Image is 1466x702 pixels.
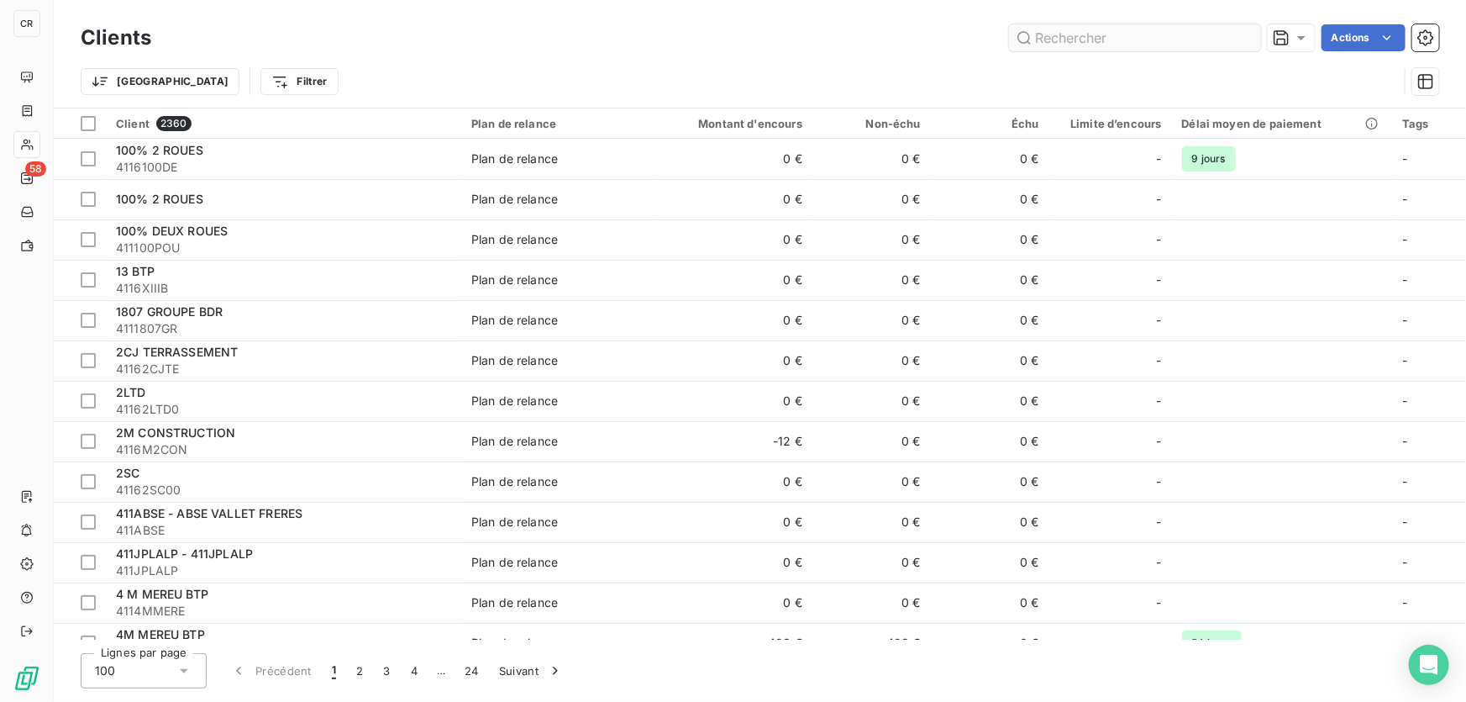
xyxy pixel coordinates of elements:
[1157,473,1162,490] span: -
[812,502,931,542] td: 0 €
[116,425,235,440] span: 2M CONSTRUCTION
[471,312,558,329] div: Plan de relance
[812,300,931,340] td: 0 €
[654,260,812,300] td: 0 €
[116,117,150,130] span: Client
[812,260,931,300] td: 0 €
[931,219,1049,260] td: 0 €
[931,462,1049,502] td: 0 €
[116,361,451,377] span: 41162CJTE
[931,179,1049,219] td: 0 €
[654,219,812,260] td: 0 €
[1402,515,1407,529] span: -
[812,462,931,502] td: 0 €
[1322,24,1406,51] button: Actions
[428,657,455,684] span: …
[471,150,558,167] div: Plan de relance
[401,653,428,689] button: 4
[116,546,253,561] span: 411JPLALP - 411JPLALP
[156,116,192,131] span: 2360
[1157,594,1162,611] span: -
[1402,313,1407,327] span: -
[654,542,812,583] td: 0 €
[116,224,228,238] span: 100% DEUX ROUES
[1402,595,1407,610] span: -
[1402,272,1407,287] span: -
[654,381,812,421] td: 0 €
[1157,433,1162,450] span: -
[931,623,1049,663] td: 0 €
[931,139,1049,179] td: 0 €
[95,662,115,679] span: 100
[1157,150,1162,167] span: -
[116,562,451,579] span: 411JPLALP
[81,68,239,95] button: [GEOGRAPHIC_DATA]
[941,117,1039,130] div: Échu
[471,272,558,288] div: Plan de relance
[654,421,812,462] td: -12 €
[260,68,338,95] button: Filtrer
[1157,514,1162,530] span: -
[1402,434,1407,448] span: -
[654,502,812,542] td: 0 €
[654,300,812,340] td: 0 €
[1182,117,1383,130] div: Délai moyen de paiement
[116,522,451,539] span: 411ABSE
[322,653,346,689] button: 1
[116,506,302,520] span: 411ABSE - ABSE VALLET FRERES
[1402,192,1407,206] span: -
[116,482,451,499] span: 41162SC00
[116,264,155,278] span: 13 BTP
[116,320,451,337] span: 4111807GR
[1157,352,1162,369] span: -
[1182,631,1242,656] span: 54 jours
[812,381,931,421] td: 0 €
[931,300,1049,340] td: 0 €
[471,231,558,248] div: Plan de relance
[1157,191,1162,208] span: -
[471,352,558,369] div: Plan de relance
[931,381,1049,421] td: 0 €
[1402,393,1407,408] span: -
[1059,117,1162,130] div: Limite d’encours
[116,143,203,157] span: 100% 2 ROUES
[664,117,802,130] div: Montant d'encours
[1157,272,1162,288] span: -
[1182,146,1236,172] span: 9 jours
[931,340,1049,381] td: 0 €
[471,473,558,490] div: Plan de relance
[812,542,931,583] td: 0 €
[1157,635,1162,652] span: -
[471,554,558,571] div: Plan de relance
[1009,24,1261,51] input: Rechercher
[471,393,558,409] div: Plan de relance
[1402,151,1407,166] span: -
[116,304,223,319] span: 1807 GROUPE BDR
[1402,636,1407,650] span: -
[1157,231,1162,248] span: -
[654,139,812,179] td: 0 €
[471,514,558,530] div: Plan de relance
[471,191,558,208] div: Plan de relance
[1157,393,1162,409] span: -
[116,385,146,399] span: 2LTD
[332,662,336,679] span: 1
[455,653,489,689] button: 24
[1402,555,1407,569] span: -
[25,161,46,177] span: 58
[116,466,139,480] span: 2SC
[13,10,40,37] div: CR
[116,441,451,458] span: 4116M2CON
[654,623,812,663] td: 498 €
[116,345,238,359] span: 2CJ TERRASSEMENT
[116,627,205,641] span: 4M MEREU BTP
[116,192,203,206] span: 100% 2 ROUES
[471,594,558,611] div: Plan de relance
[931,542,1049,583] td: 0 €
[471,433,558,450] div: Plan de relance
[1402,353,1407,367] span: -
[116,159,451,176] span: 4116100DE
[812,219,931,260] td: 0 €
[116,401,451,418] span: 41162LTD0
[812,421,931,462] td: 0 €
